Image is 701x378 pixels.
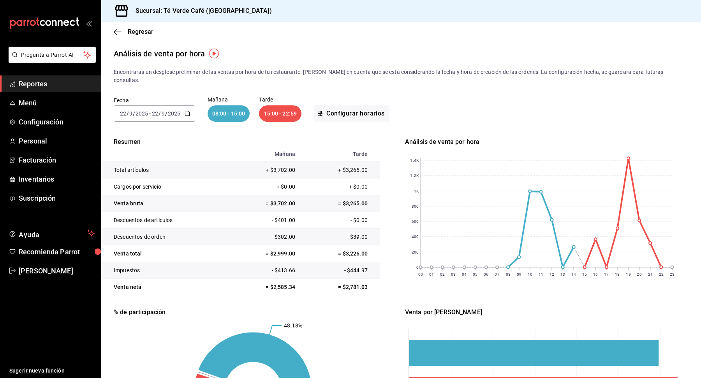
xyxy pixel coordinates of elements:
td: Descuentos de artículos [101,212,233,229]
td: Venta bruta [101,195,233,212]
td: Venta total [101,245,233,262]
th: Mañana [233,147,299,162]
div: 08:00 - 15:00 [208,105,250,122]
td: - $401.00 [233,212,299,229]
input: -- [120,110,127,117]
p: Resumen [101,137,380,147]
input: -- [161,110,165,117]
h3: Sucursal: Té Verde Café ([GEOGRAPHIC_DATA]) [129,6,272,16]
td: = $2,585.34 [233,279,299,296]
text: 11 [539,272,543,276]
text: 21 [648,272,652,276]
span: / [133,110,135,117]
text: 05 [473,272,477,276]
td: Impuestos [101,262,233,279]
td: = $2,781.03 [299,279,380,296]
input: ---- [135,110,148,117]
span: Ayuda [19,229,85,238]
td: + $0.00 [299,178,380,195]
span: [PERSON_NAME] [19,266,95,276]
text: 01 [429,272,434,276]
td: Descuentos de orden [101,229,233,245]
td: - $0.00 [299,212,380,229]
a: Pregunta a Parrot AI [5,56,96,65]
th: Tarde [299,147,380,162]
span: Recomienda Parrot [19,247,95,257]
td: + $3,265.00 [299,162,380,178]
text: 13 [560,272,565,276]
text: 22 [659,272,664,276]
text: 600 [411,219,418,224]
text: 10 [528,272,532,276]
text: 48.18% [284,322,302,329]
td: + $0.00 [233,178,299,195]
text: 04 [462,272,467,276]
input: -- [129,110,133,117]
text: 15 [582,272,587,276]
td: = $3,702.00 [233,195,299,212]
text: 1.2K [410,173,419,178]
button: open_drawer_menu [86,20,92,26]
div: Análisis de venta por hora [405,137,684,147]
span: Personal [19,136,95,146]
text: 16 [593,272,598,276]
p: Mañana [208,97,250,102]
text: 02 [440,272,445,276]
input: ---- [167,110,181,117]
span: Regresar [128,28,153,35]
p: Tarde [259,97,301,102]
text: 23 [670,272,675,276]
span: / [127,110,129,117]
span: - [149,110,151,117]
text: 1.4K [410,158,419,163]
td: + $3,702.00 [233,162,299,178]
td: = $2,999.00 [233,245,299,262]
td: = $3,265.00 [299,195,380,212]
td: - $39.00 [299,229,380,245]
text: 08 [505,272,510,276]
span: / [159,110,161,117]
span: Facturación [19,155,95,165]
text: 400 [411,234,418,239]
td: Total artículos [101,162,233,178]
td: - $302.00 [233,229,299,245]
text: 200 [411,250,418,254]
p: Encontrarás un desglose preliminar de las ventas por hora de tu restaurante. [PERSON_NAME] en cue... [114,68,689,84]
td: - $444.97 [299,262,380,279]
button: Pregunta a Parrot AI [9,47,96,63]
text: 1K [414,189,419,193]
text: 20 [637,272,641,276]
text: 800 [411,204,418,208]
text: 06 [484,272,488,276]
div: Análisis de venta por hora [114,48,205,59]
text: 07 [495,272,499,276]
text: 17 [604,272,609,276]
text: 12 [550,272,554,276]
text: 09 [516,272,521,276]
td: - $413.66 [233,262,299,279]
span: / [165,110,167,117]
text: 03 [451,272,456,276]
text: 0 [416,265,419,269]
input: -- [151,110,159,117]
span: Menú [19,98,95,108]
span: Suscripción [19,193,95,203]
text: 00 [418,272,423,276]
text: 18 [615,272,620,276]
div: % de participación [114,308,393,317]
td: Cargos por servicio [101,178,233,195]
td: Venta neta [101,279,233,296]
label: Fecha [114,98,195,103]
button: Regresar [114,28,153,35]
span: Pregunta a Parrot AI [21,51,84,59]
text: 14 [571,272,576,276]
span: Sugerir nueva función [9,367,95,375]
img: Tooltip marker [209,49,219,58]
text: 19 [626,272,631,276]
td: = $3,226.00 [299,245,380,262]
span: Reportes [19,79,95,89]
div: 15:00 - 22:59 [259,105,301,122]
span: Inventarios [19,174,95,184]
button: Configurar horarios [314,105,389,122]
